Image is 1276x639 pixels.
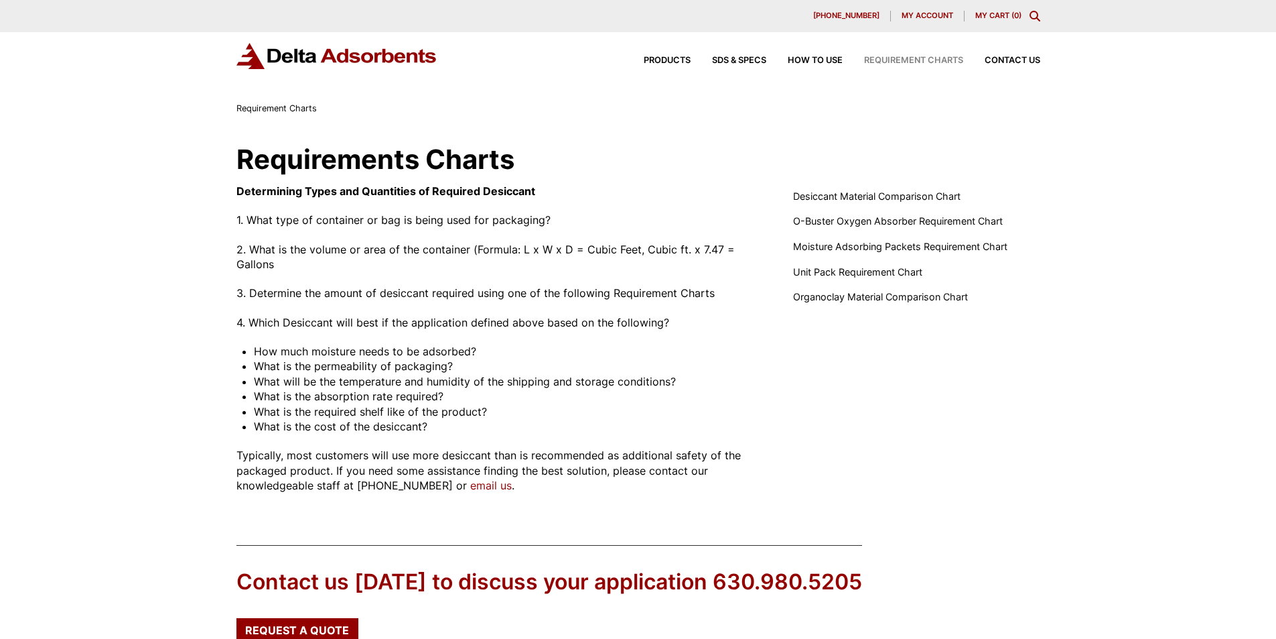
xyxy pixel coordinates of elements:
[644,56,691,65] span: Products
[236,213,762,227] p: 1. What type of container or bag is being used for packaging?
[236,103,317,113] span: Requirement Charts
[813,12,879,19] span: [PHONE_NUMBER]
[766,56,843,65] a: How to Use
[975,11,1021,20] a: My Cart (0)
[236,448,762,493] p: Typically, most customers will use more desiccant than is recommended as additional safety of the...
[802,11,891,21] a: [PHONE_NUMBER]
[236,567,862,597] div: Contact us [DATE] to discuss your application 630.980.5205
[254,404,761,419] li: What is the required shelf like of the product?
[622,56,691,65] a: Products
[691,56,766,65] a: SDS & SPECS
[245,625,349,636] span: Request a Quote
[254,389,761,404] li: What is the absorption rate required?
[793,239,1007,254] a: Moisture Adsorbing Packets Requirement Chart
[793,214,1003,229] a: O-Buster Oxygen Absorber Requirement Chart
[864,56,963,65] span: Requirement Charts
[902,12,953,19] span: My account
[1014,11,1019,20] span: 0
[254,374,761,389] li: What will be the temperature and humidity of the shipping and storage conditions?
[236,43,437,69] img: Delta Adsorbents
[793,189,961,204] a: Desiccant Material Comparison Chart
[236,315,762,330] p: 4. Which Desiccant will best if the application defined above based on the following?
[963,56,1040,65] a: Contact Us
[236,242,762,272] p: 2. What is the volume or area of the container (Formula: L x W x D = Cubic Feet, Cubic ft. x 7.47...
[470,479,512,492] a: email us
[793,290,968,304] a: Organoclay Material Comparison Chart
[843,56,963,65] a: Requirement Charts
[254,419,761,434] li: What is the cost of the desiccant?
[254,344,761,359] li: How much moisture needs to be adsorbed?
[1030,11,1040,21] div: Toggle Modal Content
[891,11,965,21] a: My account
[788,56,843,65] span: How to Use
[236,146,1040,173] h1: Requirements Charts
[985,56,1040,65] span: Contact Us
[793,265,922,280] a: Unit Pack Requirement Chart
[236,286,762,300] p: 3. Determine the amount of desiccant required using one of the following Requirement Charts
[236,184,535,198] strong: Determining Types and Quantities of Required Desiccant
[254,359,761,373] li: What is the permeability of packaging?
[712,56,766,65] span: SDS & SPECS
